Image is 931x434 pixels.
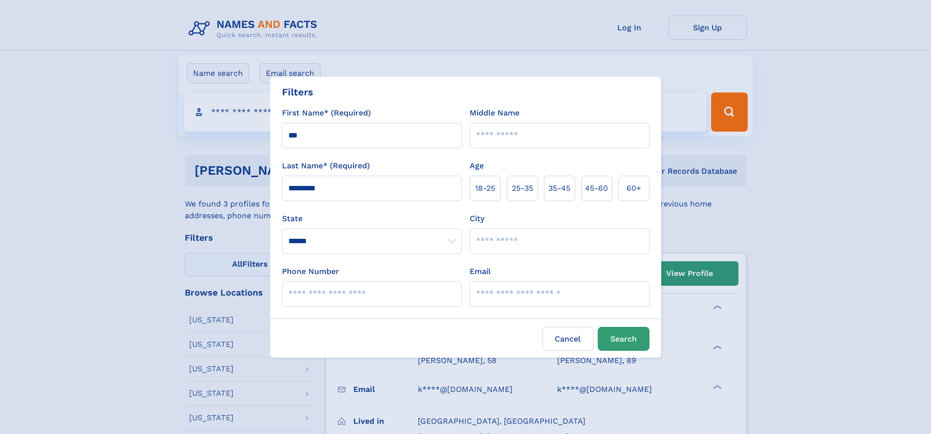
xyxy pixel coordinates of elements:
[470,107,520,119] label: Middle Name
[475,183,495,194] span: 18‑25
[470,266,491,277] label: Email
[282,85,313,99] div: Filters
[282,160,370,172] label: Last Name* (Required)
[548,183,570,194] span: 35‑45
[470,213,484,225] label: City
[542,327,594,351] label: Cancel
[598,327,650,351] button: Search
[470,160,484,172] label: Age
[585,183,608,194] span: 45‑60
[627,183,641,194] span: 60+
[282,213,462,225] label: State
[282,107,371,119] label: First Name* (Required)
[282,266,339,277] label: Phone Number
[512,183,533,194] span: 25‑35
